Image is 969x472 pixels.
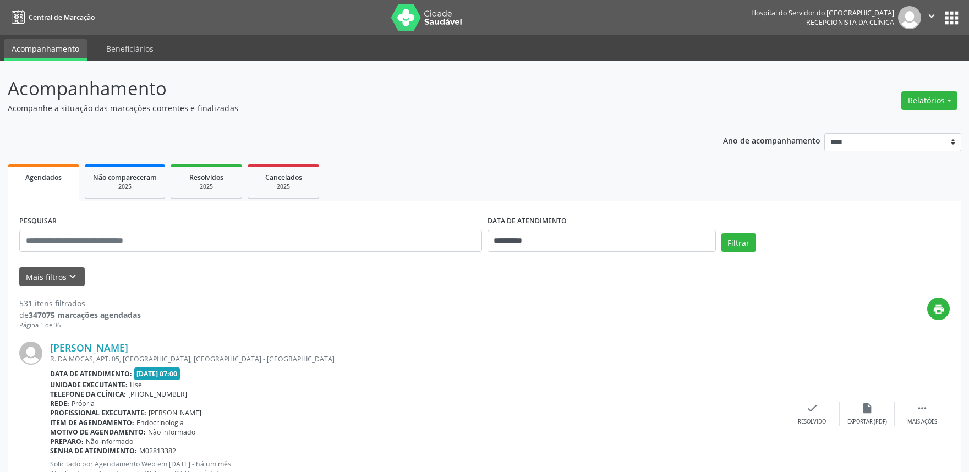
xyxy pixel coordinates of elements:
[19,342,42,365] img: img
[806,18,894,27] span: Recepcionista da clínica
[265,173,302,182] span: Cancelados
[8,75,675,102] p: Acompanhamento
[4,39,87,61] a: Acompanhamento
[19,213,57,230] label: PESQUISAR
[50,354,785,364] div: R. DA MOCAS, APT. 05, [GEOGRAPHIC_DATA], [GEOGRAPHIC_DATA] - [GEOGRAPHIC_DATA]
[25,173,62,182] span: Agendados
[942,8,961,28] button: apps
[50,389,126,399] b: Telefone da clínica:
[916,402,928,414] i: 
[798,418,826,426] div: Resolvido
[50,437,84,446] b: Preparo:
[148,427,195,437] span: Não informado
[50,427,146,437] b: Motivo de agendamento:
[926,10,938,22] i: 
[907,418,937,426] div: Mais ações
[50,408,146,418] b: Profissional executante:
[50,342,128,354] a: [PERSON_NAME]
[50,380,128,389] b: Unidade executante:
[130,380,142,389] span: Hse
[67,271,79,283] i: keyboard_arrow_down
[933,303,945,315] i: print
[50,399,69,408] b: Rede:
[898,6,921,29] img: img
[927,298,950,320] button: print
[128,389,187,399] span: [PHONE_NUMBER]
[8,102,675,114] p: Acompanhe a situação das marcações correntes e finalizadas
[723,133,820,147] p: Ano de acompanhamento
[134,367,180,380] span: [DATE] 07:00
[721,233,756,252] button: Filtrar
[189,173,223,182] span: Resolvidos
[50,369,132,378] b: Data de atendimento:
[72,399,95,408] span: Própria
[179,183,234,191] div: 2025
[751,8,894,18] div: Hospital do Servidor do [GEOGRAPHIC_DATA]
[921,6,942,29] button: 
[149,408,201,418] span: [PERSON_NAME]
[19,267,85,287] button: Mais filtroskeyboard_arrow_down
[19,321,141,330] div: Página 1 de 36
[139,446,176,455] span: M02813382
[50,446,137,455] b: Senha de atendimento:
[901,91,957,110] button: Relatórios
[29,310,141,320] strong: 347075 marcações agendadas
[136,418,184,427] span: Endocrinologia
[98,39,161,58] a: Beneficiários
[861,402,873,414] i: insert_drive_file
[93,183,157,191] div: 2025
[93,173,157,182] span: Não compareceram
[488,213,567,230] label: DATA DE ATENDIMENTO
[847,418,887,426] div: Exportar (PDF)
[806,402,818,414] i: check
[19,298,141,309] div: 531 itens filtrados
[50,418,134,427] b: Item de agendamento:
[256,183,311,191] div: 2025
[86,437,133,446] span: Não informado
[29,13,95,22] span: Central de Marcação
[8,8,95,26] a: Central de Marcação
[19,309,141,321] div: de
